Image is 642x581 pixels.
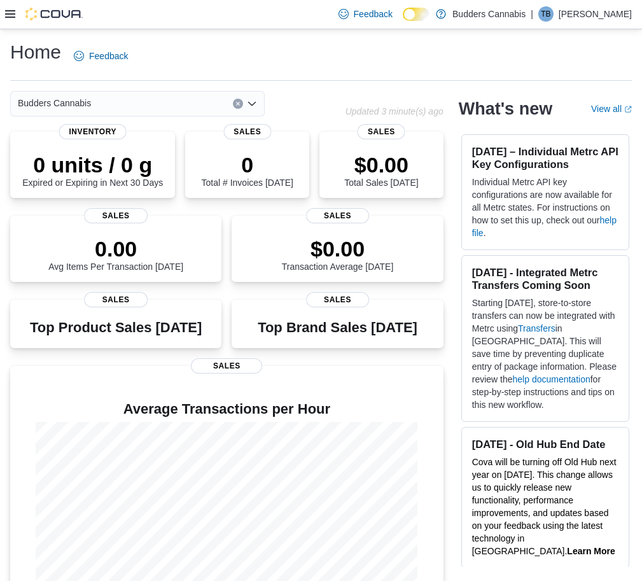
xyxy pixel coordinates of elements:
p: Updated 3 minute(s) ago [345,106,443,116]
span: Sales [223,124,271,139]
a: Transfers [518,323,555,333]
h3: [DATE] – Individual Metrc API Key Configurations [472,145,618,171]
p: | [531,6,533,22]
h3: Top Product Sales [DATE] [30,320,202,335]
a: help file [472,215,617,238]
button: Clear input [233,99,243,109]
span: Sales [358,124,405,139]
p: 0 [202,152,293,178]
button: Open list of options [247,99,257,109]
span: Sales [191,358,262,374]
p: [PERSON_NAME] [559,6,632,22]
div: Total # Invoices [DATE] [202,152,293,188]
span: Sales [84,292,148,307]
a: help documentation [513,374,590,384]
input: Dark Mode [403,8,429,21]
p: Budders Cannabis [452,6,526,22]
span: Feedback [89,50,128,62]
a: Feedback [333,1,398,27]
p: $0.00 [344,152,418,178]
div: Expired or Expiring in Next 30 Days [22,152,163,188]
h2: What's new [459,99,552,119]
h3: Top Brand Sales [DATE] [258,320,417,335]
p: 0.00 [48,236,183,262]
a: Feedback [69,43,133,69]
img: Cova [25,8,83,20]
a: Learn More [567,546,615,556]
h1: Home [10,39,61,65]
p: Individual Metrc API key configurations are now available for all Metrc states. For instructions ... [472,176,618,239]
a: View allExternal link [591,104,632,114]
div: Avg Items Per Transaction [DATE] [48,236,183,272]
h3: [DATE] - Integrated Metrc Transfers Coming Soon [472,266,618,291]
span: Feedback [354,8,393,20]
span: Cova will be turning off Old Hub next year on [DATE]. This change allows us to quickly release ne... [472,457,617,556]
span: Inventory [59,124,127,139]
span: Dark Mode [403,21,403,22]
h4: Average Transactions per Hour [20,402,433,417]
span: TB [541,6,550,22]
p: 0 units / 0 g [22,152,163,178]
h3: [DATE] - Old Hub End Date [472,438,618,451]
p: $0.00 [282,236,394,262]
div: Trevor Bell [538,6,554,22]
span: Sales [84,208,148,223]
p: Starting [DATE], store-to-store transfers can now be integrated with Metrc using in [GEOGRAPHIC_D... [472,297,618,411]
div: Total Sales [DATE] [344,152,418,188]
span: Sales [306,208,370,223]
svg: External link [624,106,632,113]
span: Budders Cannabis [18,95,91,111]
div: Transaction Average [DATE] [282,236,394,272]
span: Sales [306,292,370,307]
